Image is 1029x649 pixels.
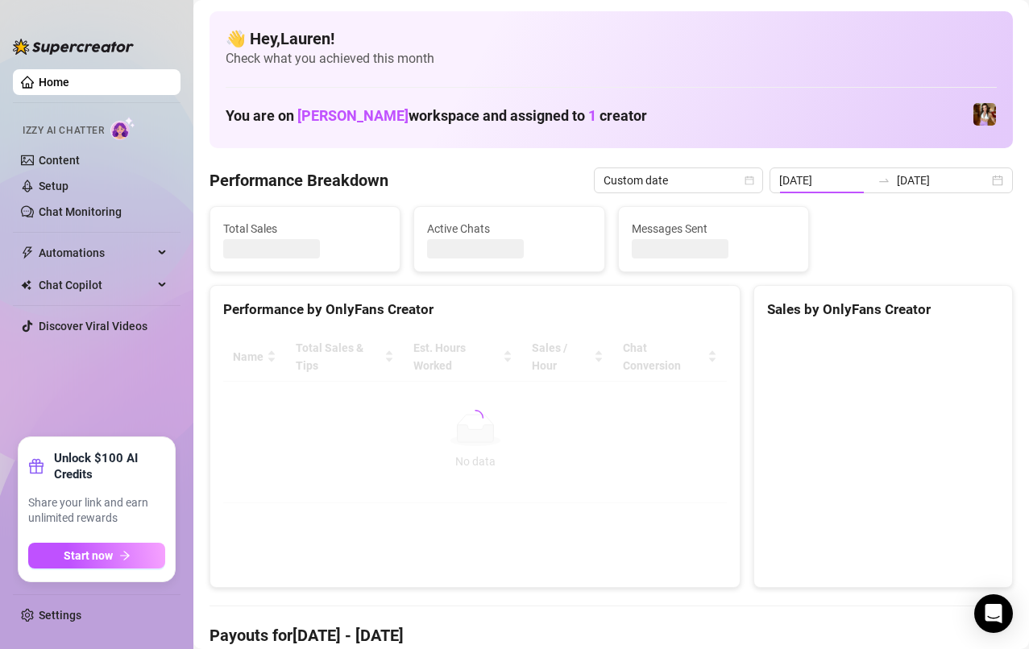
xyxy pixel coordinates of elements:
span: arrow-right [119,550,131,561]
span: Automations [39,240,153,266]
h4: Performance Breakdown [210,169,388,192]
span: Izzy AI Chatter [23,123,104,138]
h1: You are on workspace and assigned to creator [226,107,647,125]
h4: Payouts for [DATE] - [DATE] [210,624,1013,647]
div: Open Intercom Messenger [974,594,1013,633]
span: thunderbolt [21,246,34,259]
a: Discover Viral Videos [39,320,147,333]
input: End date [897,172,989,189]
strong: Unlock $100 AI Credits [54,450,165,482]
span: to [878,174,890,187]
a: Content [39,154,80,167]
a: Chat Monitoring [39,205,122,218]
input: Start date [779,172,871,189]
span: Chat Copilot [39,272,153,298]
span: Total Sales [223,220,387,238]
a: Settings [39,609,81,622]
span: 1 [588,107,596,124]
img: Chat Copilot [21,279,31,291]
span: gift [28,458,44,474]
h4: 👋 Hey, Lauren ! [226,27,997,50]
span: Messages Sent [632,220,795,238]
button: Start nowarrow-right [28,543,165,568]
span: Check what you achieved this month [226,50,997,68]
img: AI Chatter [110,117,135,140]
span: Custom date [604,168,753,192]
span: [PERSON_NAME] [297,107,409,124]
span: Start now [64,549,113,562]
span: Active Chats [427,220,591,238]
span: calendar [745,176,754,185]
div: Sales by OnlyFans Creator [767,299,999,320]
span: Share your link and earn unlimited rewards [28,495,165,527]
div: Performance by OnlyFans Creator [223,299,727,320]
img: Elena [973,103,996,126]
span: loading [464,407,486,428]
a: Home [39,76,69,89]
span: swap-right [878,174,890,187]
img: logo-BBDzfeDw.svg [13,39,134,55]
a: Setup [39,180,68,192]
